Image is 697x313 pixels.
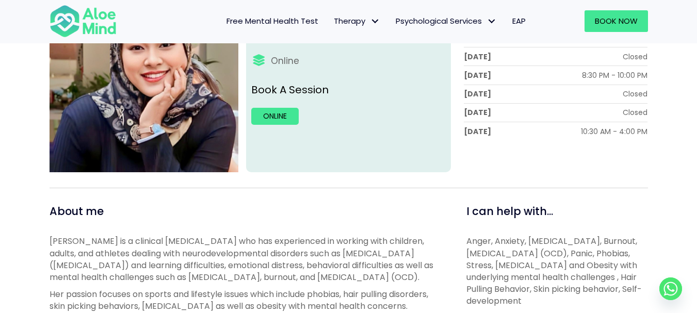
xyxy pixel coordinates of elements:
[226,15,318,26] span: Free Mental Health Test
[326,10,388,32] a: TherapyTherapy: submenu
[464,107,491,118] div: [DATE]
[659,277,682,300] a: Whatsapp
[464,52,491,62] div: [DATE]
[50,204,104,219] span: About me
[368,14,383,29] span: Therapy: submenu
[388,10,505,32] a: Psychological ServicesPsychological Services: submenu
[623,107,647,118] div: Closed
[219,10,326,32] a: Free Mental Health Test
[50,4,117,38] img: Aloe mind Logo
[582,70,647,80] div: 8:30 PM - 10:00 PM
[334,15,380,26] span: Therapy
[585,10,648,32] a: Book Now
[512,15,526,26] span: EAP
[251,108,299,124] a: Online
[466,235,642,307] span: Anger, Anxiety, [MEDICAL_DATA], Burnout, [MEDICAL_DATA] (OCD), Panic, Phobias, Stress, [MEDICAL_D...
[464,89,491,99] div: [DATE]
[623,52,647,62] div: Closed
[251,83,446,97] p: Book A Session
[623,89,647,99] div: Closed
[484,14,499,29] span: Psychological Services: submenu
[396,15,497,26] span: Psychological Services
[50,235,433,283] span: [PERSON_NAME] is a clinical [MEDICAL_DATA] who has experienced in working with children, adults, ...
[595,15,638,26] span: Book Now
[581,126,647,137] div: 10:30 AM - 4:00 PM
[505,10,533,32] a: EAP
[466,204,553,219] span: I can help with...
[271,55,299,68] div: Online
[464,70,491,80] div: [DATE]
[130,10,533,32] nav: Menu
[464,126,491,137] div: [DATE]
